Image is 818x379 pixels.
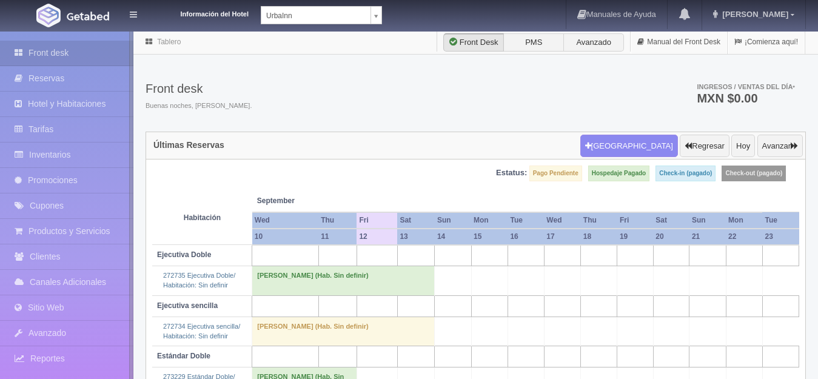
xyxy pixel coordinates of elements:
th: 22 [726,229,762,245]
a: ¡Comienza aquí! [728,30,805,54]
th: Thu [318,212,357,229]
th: 16 [508,229,544,245]
button: Avanzar [757,135,803,158]
span: Buenas noches, [PERSON_NAME]. [146,101,252,111]
th: Tue [508,212,544,229]
th: Thu [581,212,617,229]
button: Hoy [731,135,755,158]
a: 272735 Ejecutiva Doble/Habitación: Sin definir [163,272,235,289]
th: 14 [435,229,471,245]
th: 11 [318,229,357,245]
label: Front Desk [443,33,504,52]
th: 18 [581,229,617,245]
th: 13 [397,229,435,245]
strong: Habitación [184,213,221,222]
img: Getabed [36,4,61,27]
th: 17 [544,229,580,245]
label: Avanzado [563,33,624,52]
a: 272734 Ejecutiva sencilla/Habitación: Sin definir [163,323,240,340]
span: Ingresos / Ventas del día [697,83,795,90]
th: Sat [397,212,435,229]
th: 12 [357,229,397,245]
span: [PERSON_NAME] [719,10,788,19]
th: Tue [762,212,799,229]
td: [PERSON_NAME] (Hab. Sin definir) [252,266,435,295]
label: PMS [503,33,564,52]
span: UrbaInn [266,7,366,25]
a: Manual del Front Desk [631,30,727,54]
h3: MXN $0.00 [697,92,795,104]
label: Estatus: [496,167,527,179]
th: Sun [689,212,726,229]
th: Wed [252,212,318,229]
label: Pago Pendiente [529,166,582,181]
th: Fri [357,212,397,229]
img: Getabed [67,12,109,21]
b: Ejecutiva sencilla [157,301,218,310]
th: Sun [435,212,471,229]
label: Hospedaje Pagado [588,166,649,181]
td: [PERSON_NAME] (Hab. Sin definir) [252,317,435,346]
th: Sat [653,212,689,229]
dt: Información del Hotel [152,6,249,19]
a: Tablero [157,38,181,46]
th: Mon [726,212,762,229]
th: 19 [617,229,653,245]
th: 15 [471,229,508,245]
label: Check-in (pagado) [655,166,716,181]
b: Ejecutiva Doble [157,250,211,259]
th: Mon [471,212,508,229]
th: Wed [544,212,580,229]
th: 23 [762,229,799,245]
label: Check-out (pagado) [722,166,786,181]
span: September [257,196,352,206]
b: Estándar Doble [157,352,210,360]
th: 10 [252,229,318,245]
a: UrbaInn [261,6,382,24]
button: [GEOGRAPHIC_DATA] [580,135,678,158]
button: Regresar [680,135,729,158]
th: Fri [617,212,653,229]
h3: Front desk [146,82,252,95]
h4: Últimas Reservas [153,141,224,150]
th: 20 [653,229,689,245]
th: 21 [689,229,726,245]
